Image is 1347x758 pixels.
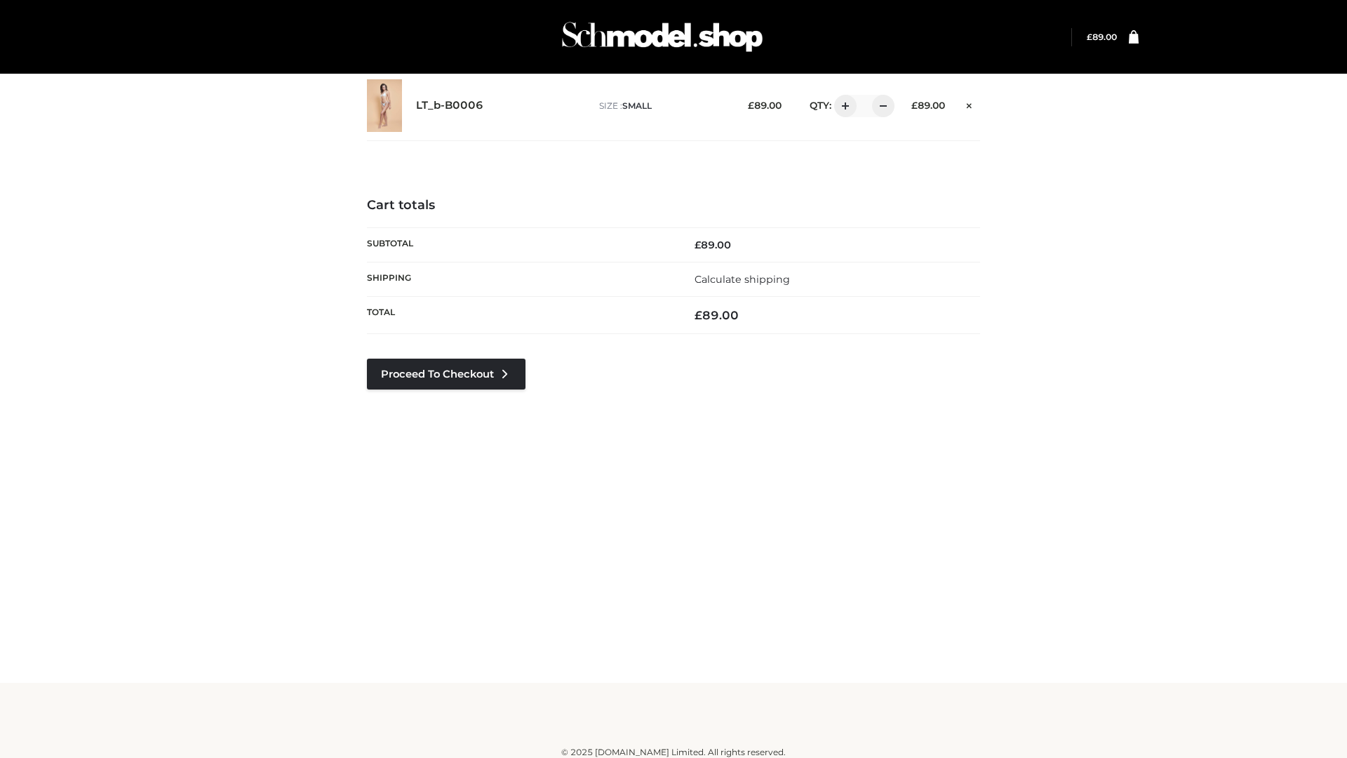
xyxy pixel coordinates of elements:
th: Total [367,297,673,334]
bdi: 89.00 [911,100,945,111]
span: £ [748,100,754,111]
a: Remove this item [959,95,980,113]
span: £ [695,308,702,322]
a: Calculate shipping [695,273,790,286]
bdi: 89.00 [695,239,731,251]
a: £89.00 [1087,32,1117,42]
a: Proceed to Checkout [367,359,525,390]
th: Shipping [367,262,673,296]
p: size : [599,100,726,112]
bdi: 89.00 [695,308,739,322]
div: QTY: [796,95,890,117]
span: SMALL [622,100,652,111]
th: Subtotal [367,227,673,262]
img: Schmodel Admin 964 [557,9,768,65]
bdi: 89.00 [748,100,782,111]
h4: Cart totals [367,198,980,213]
a: LT_b-B0006 [416,99,483,112]
bdi: 89.00 [1087,32,1117,42]
span: £ [1087,32,1092,42]
span: £ [911,100,918,111]
span: £ [695,239,701,251]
